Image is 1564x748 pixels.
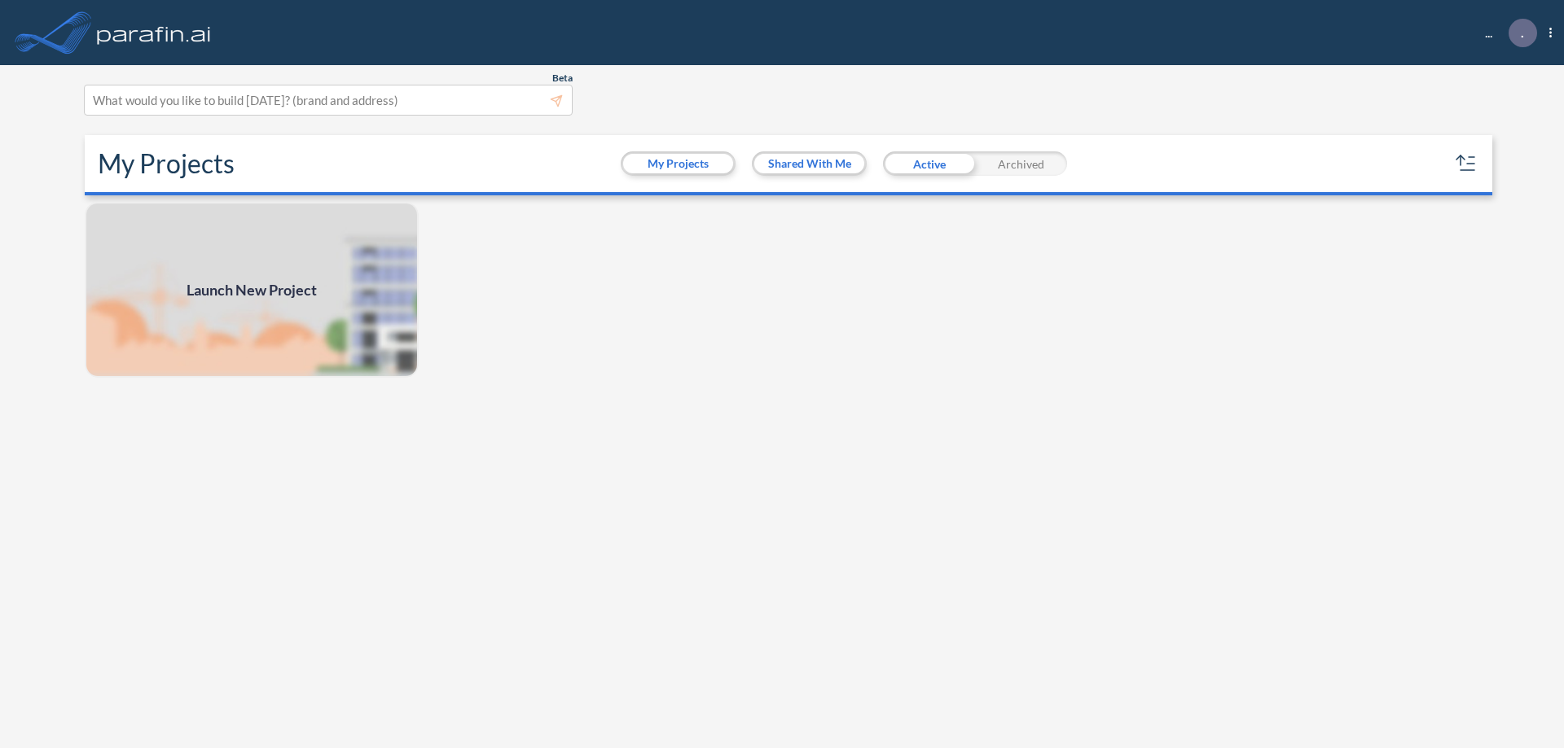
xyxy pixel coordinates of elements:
[552,72,573,85] span: Beta
[94,16,214,49] img: logo
[85,202,419,378] a: Launch New Project
[85,202,419,378] img: add
[1521,25,1524,40] p: .
[187,279,317,301] span: Launch New Project
[975,151,1067,176] div: Archived
[1453,151,1479,177] button: sort
[1461,19,1552,47] div: ...
[883,151,975,176] div: Active
[623,154,733,173] button: My Projects
[98,148,235,179] h2: My Projects
[754,154,864,173] button: Shared With Me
